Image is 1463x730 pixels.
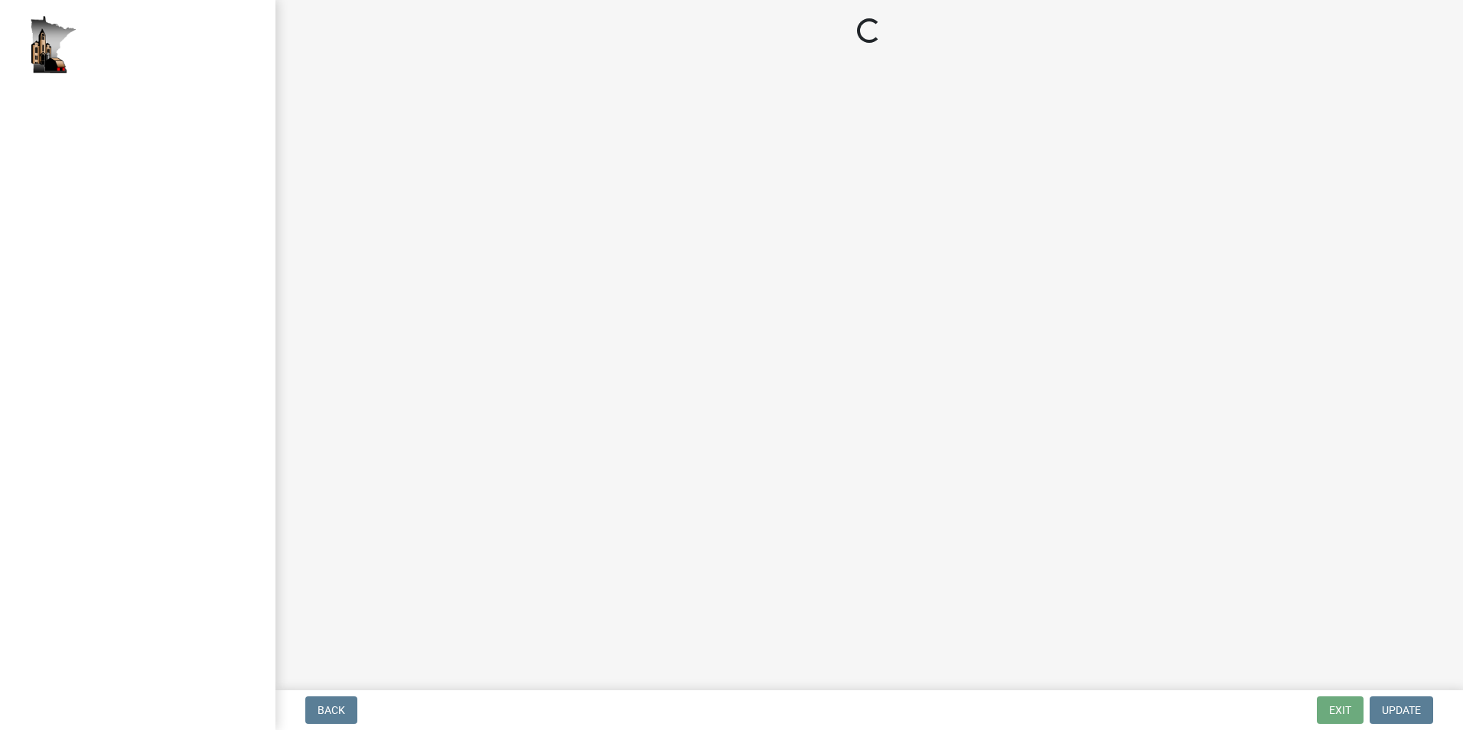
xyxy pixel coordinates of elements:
[1382,704,1421,716] span: Update
[1370,696,1433,724] button: Update
[31,16,77,73] img: Houston County, Minnesota
[1317,696,1364,724] button: Exit
[305,696,357,724] button: Back
[318,704,345,716] span: Back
